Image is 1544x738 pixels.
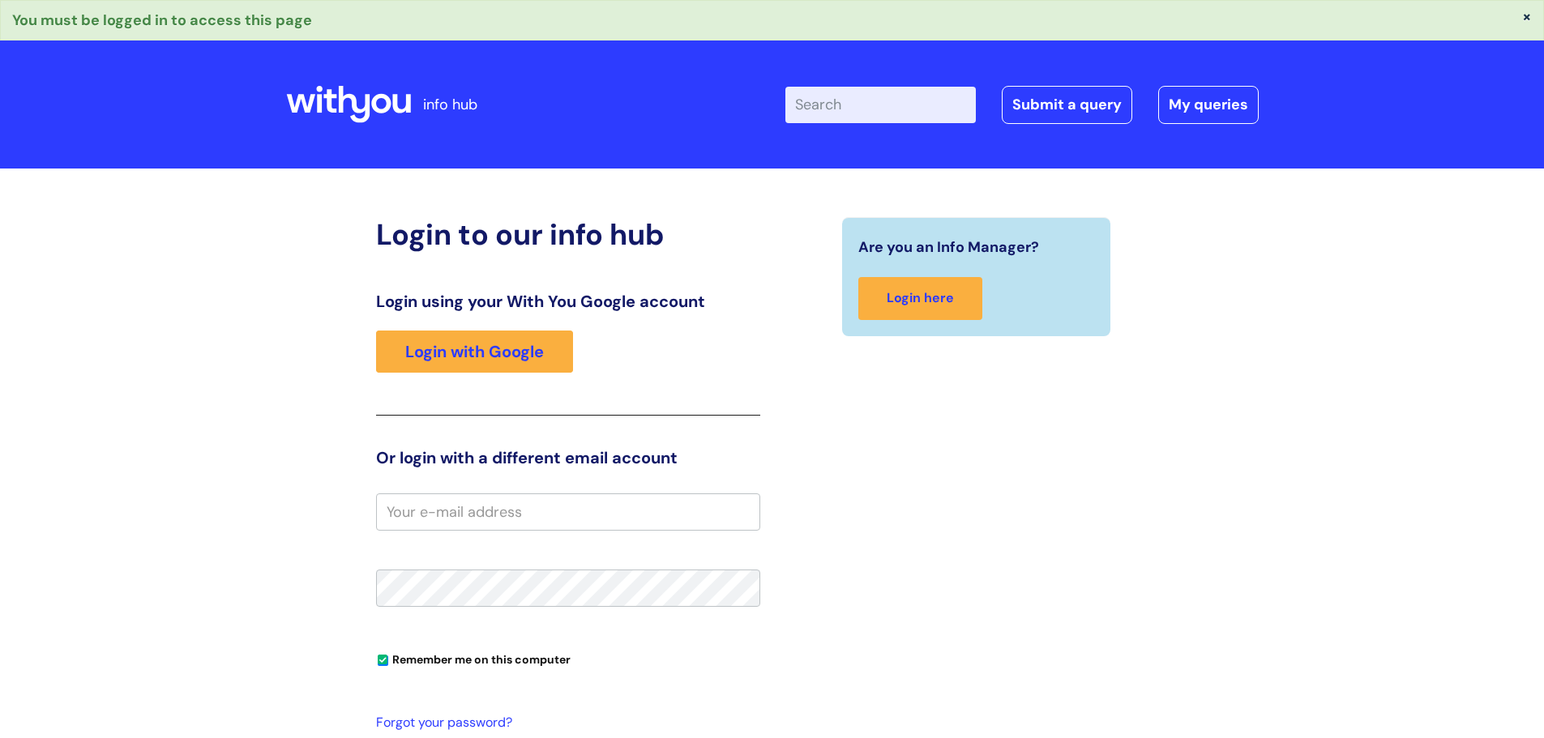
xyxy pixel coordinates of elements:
[376,493,760,531] input: Your e-mail address
[376,646,760,672] div: You can uncheck this option if you're logging in from a shared device
[376,711,752,735] a: Forgot your password?
[376,448,760,467] h3: Or login with a different email account
[1158,86,1259,123] a: My queries
[858,234,1039,260] span: Are you an Info Manager?
[785,87,976,122] input: Search
[376,331,573,373] a: Login with Google
[423,92,477,117] p: info hub
[858,277,982,320] a: Login here
[1522,9,1532,23] button: ×
[1002,86,1132,123] a: Submit a query
[376,217,760,252] h2: Login to our info hub
[378,655,388,666] input: Remember me on this computer
[376,649,571,667] label: Remember me on this computer
[376,292,760,311] h3: Login using your With You Google account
